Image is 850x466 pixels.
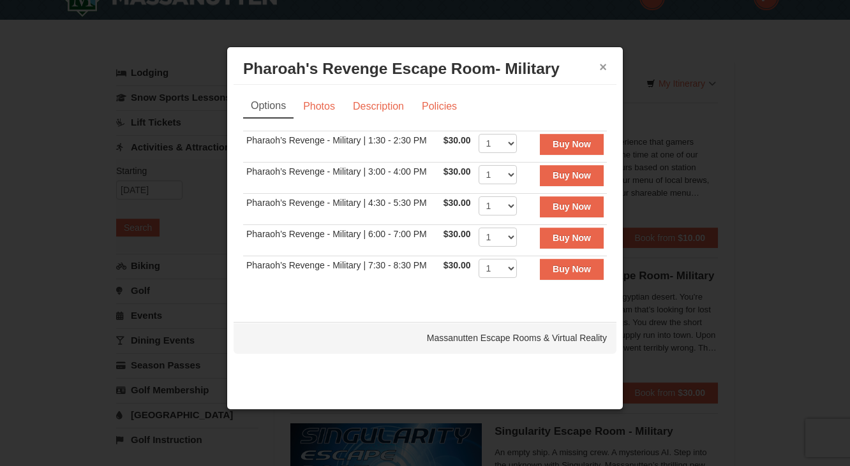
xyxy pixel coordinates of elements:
[295,94,343,119] a: Photos
[553,139,591,149] strong: Buy Now
[599,61,607,73] button: ×
[444,260,471,270] span: $30.00
[444,229,471,239] span: $30.00
[540,228,604,248] button: Buy Now
[243,225,440,256] td: Pharaoh’s Revenge - Military | 6:00 - 7:00 PM
[444,166,471,177] span: $30.00
[553,201,591,212] strong: Buy Now
[243,131,440,163] td: Pharaoh’s Revenge - Military | 1:30 - 2:30 PM
[444,198,471,208] span: $30.00
[243,256,440,288] td: Pharaoh’s Revenge - Military | 7:30 - 8:30 PM
[243,94,294,119] a: Options
[444,135,471,145] span: $30.00
[553,233,591,243] strong: Buy Now
[540,259,604,279] button: Buy Now
[243,59,607,78] h3: Pharoah's Revenge Escape Room- Military
[553,170,591,180] strong: Buy Now
[540,165,604,186] button: Buy Now
[234,322,616,354] div: Massanutten Escape Rooms & Virtual Reality
[540,134,604,154] button: Buy Now
[540,196,604,217] button: Buy Now
[414,94,465,119] a: Policies
[243,194,440,225] td: Pharaoh’s Revenge - Military | 4:30 - 5:30 PM
[243,163,440,194] td: Pharaoh’s Revenge - Military | 3:00 - 4:00 PM
[553,264,591,274] strong: Buy Now
[345,94,412,119] a: Description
